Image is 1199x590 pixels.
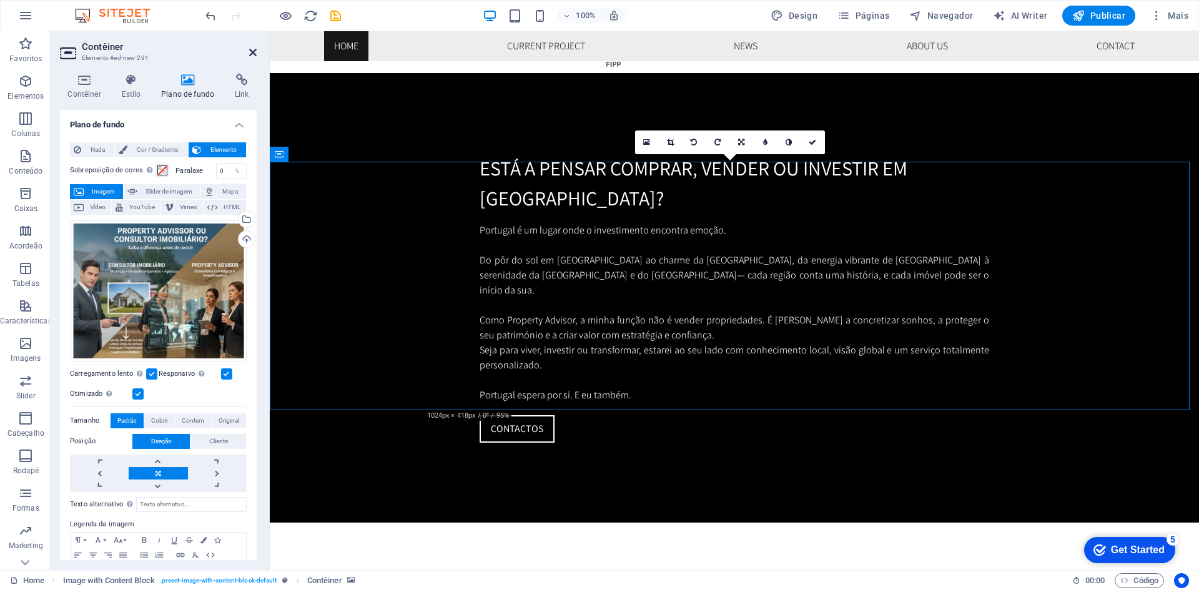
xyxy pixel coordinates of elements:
[70,517,247,532] label: Legenda da imagem
[200,184,246,199] button: Mapa
[10,6,101,32] div: Get Started 5 items remaining, 0% complete
[1174,573,1189,588] button: Usercentrics
[608,10,619,21] i: Ao redimensionar, ajusta automaticamente o nível de zoom para caber no dispositivo escolhido.
[70,413,111,428] label: Tamanho
[635,130,659,154] a: Selecione arquivos do gerenciador de arquivos, galeria de fotos ou faça upload de arquivo(s)
[182,533,197,548] button: Strikethrough
[70,142,114,157] button: Nada
[282,577,288,584] i: Este elemento é uma predefinição personalizável
[16,391,36,401] p: Slider
[37,14,91,25] div: Get Started
[152,548,167,563] button: Ordered List
[9,54,42,64] p: Favoritos
[13,466,39,476] p: Rodapé
[82,52,232,64] h3: Elemento #ed-new-291
[706,130,730,154] a: Girar 90° para a direita
[87,184,119,199] span: Imagem
[12,503,39,513] p: Formas
[204,9,218,23] i: Desfazer: Alterar imagem (Ctrl+Z)
[307,573,342,588] span: Clique para selecionar. Clique duas vezes para editar
[229,164,246,179] div: %
[136,497,247,512] input: Texto alternativo...
[60,74,114,100] h4: Contêiner
[9,166,42,176] p: Conteúdo
[114,74,154,100] h4: Estilo
[112,200,160,215] button: YouTube
[137,548,152,563] button: Unordered List
[204,200,246,215] button: HTML
[70,434,132,449] label: Posição
[197,533,210,548] button: Colors
[70,497,136,512] label: Texto alternativo
[988,6,1052,26] button: AI Writer
[771,9,817,22] span: Design
[837,9,889,22] span: Páginas
[159,366,221,381] label: Responsivo
[167,533,182,548] button: Underline (Ctrl+U)
[71,533,91,548] button: Paragraph Format
[1072,573,1105,588] h6: Tempo de sessão
[175,167,216,174] label: Paralaxe
[60,110,257,132] h4: Plano de fundo
[70,184,123,199] button: Imagem
[154,74,227,100] h4: Plano de fundo
[137,533,152,548] button: Bold (Ctrl+B)
[70,220,247,361] div: CIouPA-jrOA0x_jwD1Zlebo3Rp13A.png
[7,91,44,101] p: Elementos
[203,8,218,23] button: undo
[993,9,1047,22] span: AI Writer
[182,413,204,428] span: Contem
[10,573,44,588] a: Clique para cancelar a seleção. Clique duas vezes para abrir as Páginas
[1085,573,1105,588] span: 00 00
[766,6,822,26] button: Design
[151,434,172,449] span: Direção
[161,200,203,215] button: Vimeo
[132,434,190,449] button: Direção
[111,413,144,428] button: Padrão
[328,9,343,23] i: Salvar (Ctrl+S)
[190,434,246,449] button: Cliente
[212,413,246,428] button: Original
[70,200,111,215] button: Vídeo
[173,548,188,563] button: Insert Link
[203,548,218,563] button: HTML
[1072,9,1125,22] span: Publicar
[11,129,40,139] p: Colunas
[219,413,239,428] span: Original
[116,548,131,563] button: Align Justify
[71,548,86,563] button: Align Left
[1094,576,1096,585] span: :
[221,200,242,215] span: HTML
[63,573,155,588] span: Clique para selecionar. Clique duas vezes para editar
[1150,9,1188,22] span: Mais
[1115,573,1164,588] button: Código
[659,130,683,154] a: Modo de recorte
[70,386,132,401] label: Otimizado
[303,9,318,23] i: Recarregar página
[1062,6,1135,26] button: Publicar
[347,577,355,584] i: Este elemento contém um plano de fundo
[177,200,199,215] span: Vimeo
[227,74,257,100] h4: Link
[70,163,155,178] label: Sobreposição de cores
[115,142,187,157] button: Cor / Gradiente
[209,434,228,449] span: Cliente
[9,241,42,251] p: Acordeão
[86,548,101,563] button: Align Center
[152,533,167,548] button: Italic (Ctrl+I)
[801,130,825,154] a: Confirme ( Ctrl ⏎ )
[101,548,116,563] button: Align Right
[7,428,44,438] p: Cabeçalho
[904,6,978,26] button: Navegador
[328,8,343,23] button: save
[144,413,175,428] button: Cobrir
[832,6,894,26] button: Páginas
[91,533,111,548] button: Font Family
[754,130,777,154] a: Borrão
[189,142,246,157] button: Elemento
[777,130,801,154] a: Escala de cinza
[1145,6,1193,26] button: Mais
[70,366,146,381] label: Carregamento lento
[218,184,242,199] span: Mapa
[205,142,242,157] span: Elemento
